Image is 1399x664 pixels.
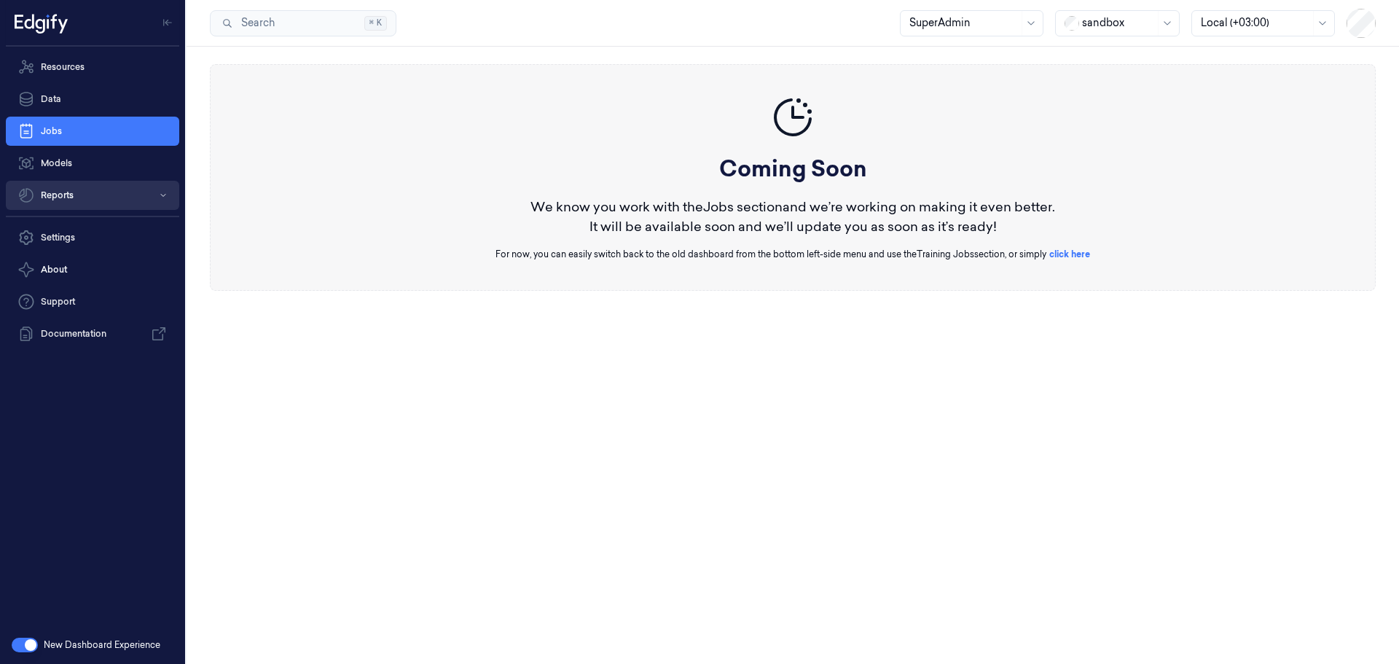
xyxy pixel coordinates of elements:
a: Data [6,85,179,114]
a: Settings [6,223,179,252]
span: Search [235,15,275,31]
button: Search⌘K [210,10,396,36]
a: Models [6,149,179,178]
div: We know you work with the Jobs section and we’re working on making it even better. [495,197,1090,216]
a: Jobs [6,117,179,146]
button: Reports [6,181,179,210]
a: Resources [6,52,179,82]
button: Toggle Navigation [156,11,179,34]
div: For now, you can easily switch back to the old dashboard from the bottom left-side menu and use t... [495,248,1090,261]
button: About [6,255,179,284]
div: Coming Soon [495,152,1090,185]
div: It will be available soon and we’ll update you as soon as it’s ready! [495,216,1090,236]
a: click here [1049,249,1090,259]
a: Documentation [6,319,179,348]
a: Support [6,287,179,316]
